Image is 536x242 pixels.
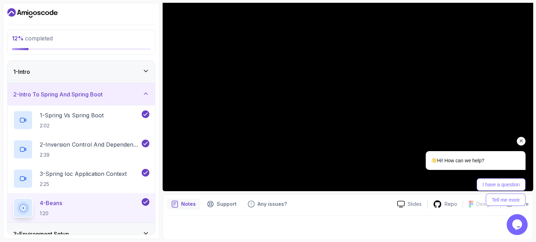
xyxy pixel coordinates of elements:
[40,151,140,158] p: 2:39
[40,111,104,119] p: 1 - Spring Vs Spring Boot
[7,7,58,18] a: Dashboard
[403,88,529,211] iframe: chat widget
[40,170,127,178] p: 3 - Spring Ioc Application Context
[13,110,149,130] button: 1-Spring Vs Spring Boot2:02
[40,199,62,207] p: 4 - Beans
[181,201,196,208] p: Notes
[13,90,103,99] h3: 2 - Intro To Spring And Spring Boot
[40,140,140,149] p: 2 - Inversion Control And Dependency Injection
[40,181,127,188] p: 2:25
[392,201,427,208] a: Slides
[13,198,149,218] button: 4-Beans1:20
[167,198,200,210] button: notes button
[258,201,287,208] p: Any issues?
[12,35,53,42] span: completed
[13,169,149,188] button: 3-Spring Ioc Application Context2:25
[8,83,155,106] button: 2-Intro To Spring And Spring Boot
[13,230,69,238] h3: 3 - Environment Setup
[13,140,149,159] button: 2-Inversion Control And Dependency Injection2:39
[12,35,24,42] span: 12 %
[203,198,241,210] button: Support button
[13,68,30,76] h3: 1 - Intro
[40,122,104,129] p: 2:02
[507,214,529,235] iframe: chat widget
[40,210,62,217] p: 1:20
[244,198,291,210] button: Feedback button
[8,61,155,83] button: 1-Intro
[217,201,237,208] p: Support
